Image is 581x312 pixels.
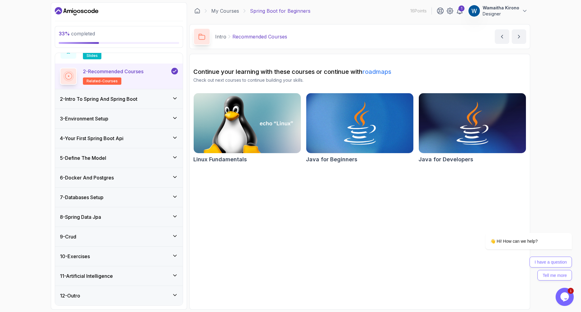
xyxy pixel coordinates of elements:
[60,68,178,85] button: 2-Recommended Coursesrelated-courses
[60,194,103,201] h3: 7 - Databases Setup
[466,185,575,285] iframe: chat widget
[60,213,101,221] h3: 8 - Spring Data Jpa
[232,33,287,40] p: Recommended Courses
[55,286,183,305] button: 12-Outro
[458,5,464,11] div: 1
[193,67,526,76] h2: Continue your learning with these courses or continue with
[419,155,473,164] h2: Java for Developers
[55,207,183,227] button: 8-Spring Data Jpa
[55,148,183,168] button: 5-Define The Model
[419,93,526,153] img: Java for Developers card
[456,7,463,15] a: 1
[211,7,239,15] a: My Courses
[59,31,95,37] span: completed
[306,93,414,164] a: Java for Beginners cardJava for Beginners
[60,95,137,103] h3: 2 - Intro To Spring And Spring Boot
[55,168,183,187] button: 6-Docker And Postgres
[60,292,80,299] h3: 12 - Outro
[483,11,519,17] p: Designer
[193,93,301,164] a: Linux Fundamentals cardLinux Fundamentals
[410,8,427,14] p: 16 Points
[194,8,200,14] a: Dashboard
[55,188,183,207] button: 7-Databases Setup
[55,266,183,286] button: 11-Artificial Intelligence
[363,68,391,75] a: roadmaps
[194,93,301,153] img: Linux Fundamentals card
[60,174,114,181] h3: 6 - Docker And Postgres
[55,247,183,266] button: 10-Exercises
[83,68,143,75] p: 2 - Recommended Courses
[468,5,480,17] img: user profile image
[60,272,113,280] h3: 11 - Artificial Intelligence
[495,29,509,44] button: previous content
[87,53,98,58] span: slides
[250,7,310,15] p: Spring Boot for Beginners
[55,227,183,246] button: 9-Crud
[306,93,413,153] img: Java for Beginners card
[55,6,98,16] a: Dashboard
[60,154,106,162] h3: 5 - Define The Model
[60,115,108,122] h3: 3 - Environment Setup
[512,29,526,44] button: next content
[87,79,118,84] span: related-courses
[193,77,526,83] p: Check out next courses to continue building your skills.
[556,288,575,306] iframe: chat widget
[60,135,123,142] h3: 4 - Your First Spring Boot Api
[60,253,90,260] h3: 10 - Exercises
[55,129,183,148] button: 4-Your First Spring Boot Api
[306,155,357,164] h2: Java for Beginners
[55,89,183,109] button: 2-Intro To Spring And Spring Boot
[60,233,76,240] h3: 9 - Crud
[55,109,183,128] button: 3-Environment Setup
[193,155,247,164] h2: Linux Fundamentals
[468,5,528,17] button: user profile imageWamaitha KironoDesigner
[59,31,70,37] span: 33 %
[215,33,226,40] p: Intro
[483,5,519,11] p: Wamaitha Kirono
[419,93,526,164] a: Java for Developers cardJava for Developers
